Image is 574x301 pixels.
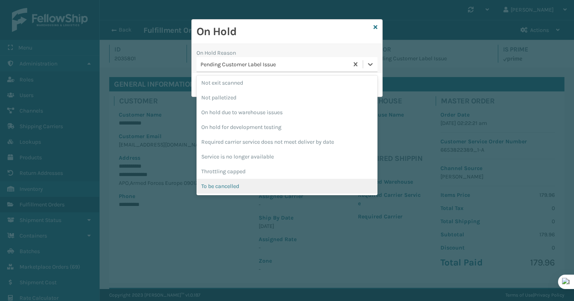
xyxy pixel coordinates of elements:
[197,49,236,57] label: On Hold Reason
[197,75,377,90] div: Not exit scanned
[197,24,370,39] h2: On Hold
[197,164,377,179] div: Throttling capped
[197,105,377,120] div: On hold due to warehouse issues
[201,60,349,69] div: Pending Customer Label Issue
[197,135,377,149] div: Required carrier service does not meet deliver by date
[197,179,377,194] div: To be cancelled
[197,90,377,105] div: Not palletized
[197,149,377,164] div: Service is no longer available
[197,120,377,135] div: On hold for development testing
